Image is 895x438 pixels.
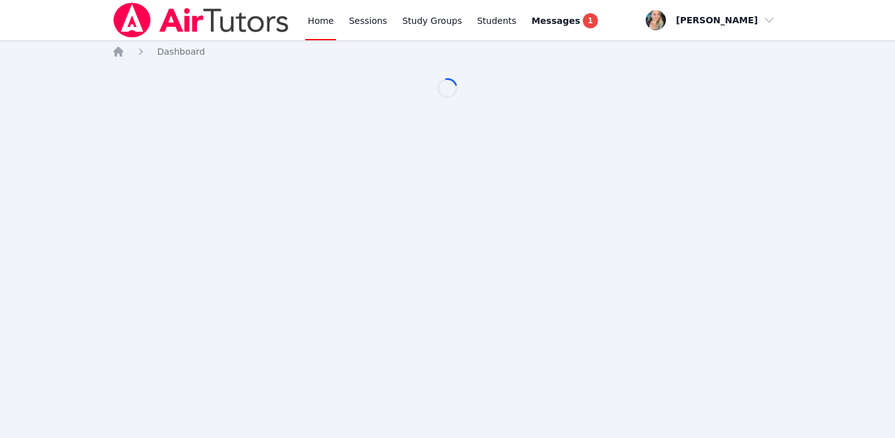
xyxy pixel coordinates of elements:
[112,45,784,58] nav: Breadcrumb
[583,13,598,28] span: 1
[157,45,205,58] a: Dashboard
[531,14,580,27] span: Messages
[112,3,290,38] img: Air Tutors
[157,47,205,57] span: Dashboard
